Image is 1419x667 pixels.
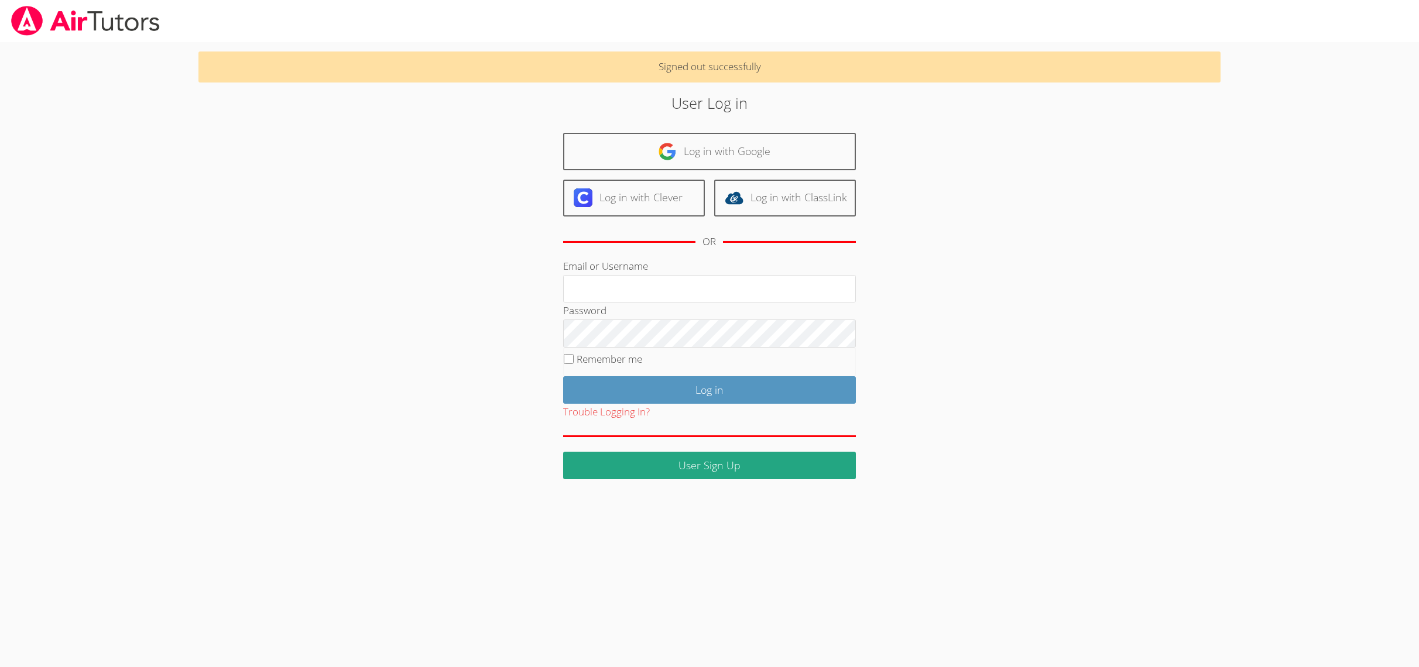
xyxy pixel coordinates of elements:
[702,233,716,250] div: OR
[10,6,161,36] img: airtutors_banner-c4298cdbf04f3fff15de1276eac7730deb9818008684d7c2e4769d2f7ddbe033.png
[577,352,642,366] label: Remember me
[563,180,705,216] a: Log in with Clever
[658,142,677,161] img: google-logo-50288ca7cdecda66e5e0955fdab243c47b7ad437acaf1139b6f446037453330a.svg
[725,188,743,207] img: classlink-logo-d6bb404cc1216ec64c9a2012d9dc4662098be43eaf13dc465df04b49fa7ab582.svg
[574,188,592,207] img: clever-logo-6eab21bc6e7a338710f1a6ff85c0baf02591cd810cc4098c63d3a4b26e2feb20.svg
[563,304,606,317] label: Password
[714,180,856,216] a: Log in with ClassLink
[563,452,856,479] a: User Sign Up
[563,133,856,170] a: Log in with Google
[563,404,650,421] button: Trouble Logging In?
[563,259,648,273] label: Email or Username
[327,92,1093,114] h2: User Log in
[198,51,1220,82] p: Signed out successfully
[563,376,856,404] input: Log in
